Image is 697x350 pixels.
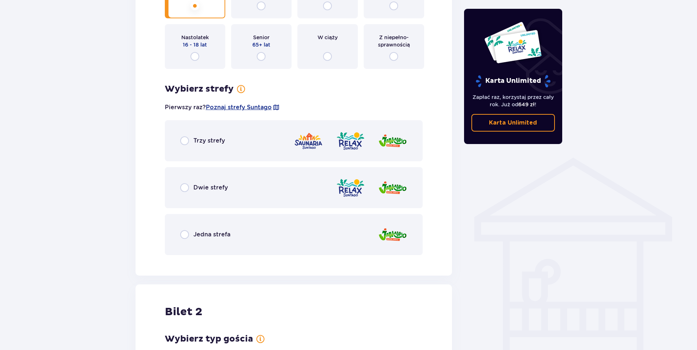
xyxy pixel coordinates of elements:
p: Z niepełno­sprawnością [370,34,418,48]
img: zone logo [378,177,407,198]
img: zone logo [336,130,365,151]
p: Wybierz typ gościa [165,334,253,345]
p: Jedna strefa [193,231,230,239]
p: W ciąży [318,34,338,41]
p: Karta Unlimited [475,75,551,88]
p: Dwie strefy [193,184,228,192]
p: Zapłać raz, korzystaj przez cały rok. Już od ! [471,93,555,108]
img: zone logo [336,177,365,198]
p: Bilet 2 [165,305,202,319]
p: Nastolatek [181,34,209,41]
a: Karta Unlimited [471,114,555,132]
img: zone logo [378,130,407,151]
span: 649 zł [518,102,535,107]
p: 16 - 18 lat [183,41,207,48]
img: zone logo [294,130,323,151]
p: Wybierz strefy [165,84,234,95]
p: Karta Unlimited [489,119,537,127]
p: Pierwszy raz? [165,103,280,111]
p: Trzy strefy [193,137,225,145]
img: zone logo [378,224,407,245]
p: Senior [253,34,270,41]
a: Poznaj strefy Suntago [206,103,272,111]
p: 65+ lat [252,41,270,48]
